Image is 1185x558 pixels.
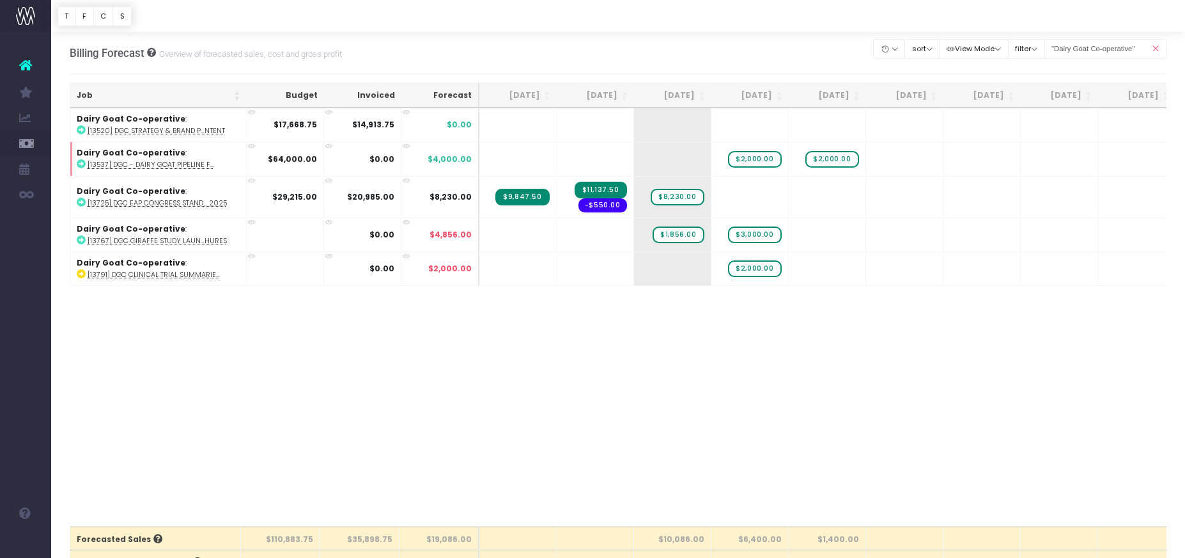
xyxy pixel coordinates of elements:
[1098,83,1175,108] th: Apr 26: activate to sort column ascending
[77,534,162,545] span: Forecasted Sales
[634,527,711,550] th: $10,086.00
[428,263,472,275] span: $2,000.00
[789,83,866,108] th: Dec 25: activate to sort column ascending
[352,119,394,130] strong: $14,913.75
[58,6,132,26] div: Vertical button group
[1044,39,1167,59] input: Search...
[241,527,320,550] th: $110,883.75
[369,154,394,164] strong: $0.00
[939,39,1009,59] button: View Mode
[399,527,479,550] th: $19,086.00
[711,527,789,550] th: $6,400.00
[904,39,940,59] button: sort
[557,83,634,108] th: Sep 25: activate to sort column ascending
[274,119,317,130] strong: $17,668.75
[575,182,627,198] span: Streamtime Invoice: INV-5087 – [13725] DGC EAP Congress Stand & Collateral 2025
[88,126,225,136] abbr: [13520] DGC Strategy & Brand Playbook Content
[866,83,943,108] th: Jan 26: activate to sort column ascending
[70,176,247,218] td: :
[156,47,342,60] small: Overview of forecasted sales, cost and gross profit
[272,191,317,202] strong: $29,215.00
[430,229,472,241] span: $4,856.00
[88,270,220,280] abbr: [13791] DGC Clinical Trial Summaries
[93,6,114,26] button: C
[88,198,227,208] abbr: [13725] DGC EAP Congress Stand & Collateral 2025
[1021,83,1098,108] th: Mar 26: activate to sort column ascending
[447,119,472,131] span: $0.00
[112,6,132,26] button: S
[1008,39,1045,59] button: filter
[77,257,185,268] strong: Dairy Goat Co-operative
[347,191,394,202] strong: $20,985.00
[479,83,557,108] th: Aug 25: activate to sort column ascending
[70,108,247,141] td: :
[320,527,399,550] th: $35,898.75
[728,260,781,277] span: wayahead Sales Forecast Item
[495,189,549,205] span: Streamtime Invoice: INV-5029 – [13725] DGC_EAP Congress Stand & Collateral 2025
[88,160,214,170] abbr: [13537] DGC - Dairy Goat Pipeline FY26
[789,527,866,550] th: $1,400.00
[728,151,781,168] span: wayahead Sales Forecast Item
[70,251,247,285] td: :
[651,189,704,205] span: wayahead Sales Forecast Item
[70,47,144,60] span: Billing Forecast
[711,83,789,108] th: Nov 25: activate to sort column ascending
[401,83,479,108] th: Forecast
[16,532,35,552] img: images/default_profile_image.png
[247,83,324,108] th: Budget
[728,227,781,243] span: wayahead Sales Forecast Item
[943,83,1021,108] th: Feb 26: activate to sort column ascending
[805,151,858,168] span: wayahead Sales Forecast Item
[70,141,247,175] td: :
[634,83,711,108] th: Oct 25: activate to sort column ascending
[369,229,394,240] strong: $0.00
[578,198,627,212] span: Streamtime order: PO11861 – Denny Monk
[653,227,704,243] span: wayahead Sales Forecast Item
[77,113,185,124] strong: Dairy Goat Co-operative
[70,218,247,251] td: :
[430,191,472,203] span: $8,230.00
[77,186,185,196] strong: Dairy Goat Co-operative
[324,83,401,108] th: Invoiced
[58,6,76,26] button: T
[70,83,247,108] th: Job: activate to sort column ascending
[268,154,317,164] strong: $64,000.00
[77,147,185,158] strong: Dairy Goat Co-operative
[77,223,185,234] strong: Dairy Goat Co-operative
[369,263,394,274] strong: $0.00
[75,6,94,26] button: F
[428,154,472,165] span: $4,000.00
[88,236,227,246] abbr: [13767] DGC GIraFFE Study Launch Brochures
